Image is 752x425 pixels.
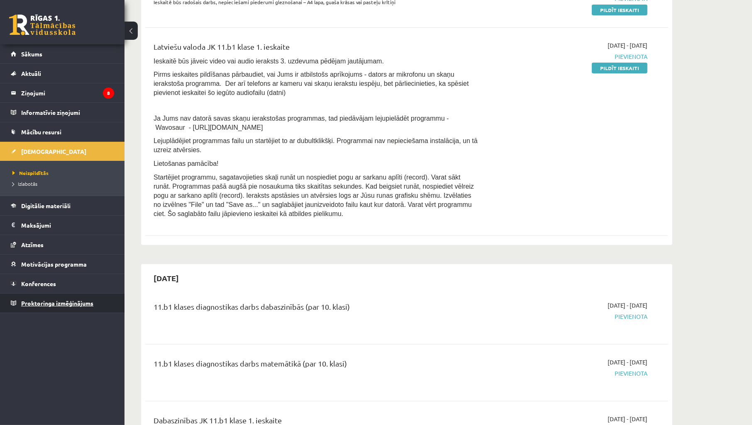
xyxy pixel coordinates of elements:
span: Pievienota [491,52,647,61]
span: Mācību resursi [21,128,61,136]
span: [DATE] - [DATE] [608,301,647,310]
span: Lietošanas pamācība! [154,160,219,167]
span: [DEMOGRAPHIC_DATA] [21,148,86,155]
span: Pievienota [491,369,647,378]
span: Lejuplādējiet programmas failu un startējiet to ar dubultklikšķi. Programmai nav nepieciešama ins... [154,137,478,153]
a: Proktoringa izmēģinājums [11,294,114,313]
span: Izlabotās [12,180,37,187]
span: [DATE] - [DATE] [608,415,647,423]
a: Aktuāli [11,64,114,83]
a: [DEMOGRAPHIC_DATA] [11,142,114,161]
i: 8 [103,87,114,99]
span: [DATE] - [DATE] [608,358,647,367]
a: Sākums [11,44,114,63]
h2: [DATE] [145,268,187,288]
span: Pirms ieskaites pildīšanas pārbaudiet, vai Jums ir atbilstošs aprīkojums - dators ar mikrofonu un... [154,71,469,96]
a: Konferences [11,274,114,293]
a: Informatīvie ziņojumi [11,103,114,122]
a: Pildīt ieskaiti [592,63,647,73]
span: Startējiet programmu, sagatavojieties skaļi runāt un nospiediet pogu ar sarkanu aplīti (record). ... [154,174,474,217]
div: Latviešu valoda JK 11.b1 klase 1. ieskaite [154,41,479,56]
span: Neizpildītās [12,170,49,176]
span: Ieskaitē būs jāveic video vai audio ieraksts 3. uzdevuma pēdējam jautājumam. [154,58,384,65]
a: Neizpildītās [12,169,116,177]
a: Rīgas 1. Tālmācības vidusskola [9,15,76,35]
span: Digitālie materiāli [21,202,71,209]
legend: Maksājumi [21,216,114,235]
a: Pildīt ieskaiti [592,5,647,15]
a: Atzīmes [11,235,114,254]
span: Aktuāli [21,70,41,77]
a: Maksājumi [11,216,114,235]
span: Proktoringa izmēģinājums [21,299,93,307]
a: Digitālie materiāli [11,196,114,215]
legend: Informatīvie ziņojumi [21,103,114,122]
span: Motivācijas programma [21,260,87,268]
div: 11.b1 klases diagnostikas darbs matemātikā (par 10. klasi) [154,358,479,373]
span: [DATE] - [DATE] [608,41,647,50]
a: Ziņojumi8 [11,83,114,102]
span: Pievienota [491,312,647,321]
span: Ja Jums nav datorā savas skaņu ierakstošas programmas, tad piedāvājam lejupielādēt programmu - Wa... [154,115,449,131]
a: Izlabotās [12,180,116,187]
div: 11.b1 klases diagnostikas darbs dabaszinībās (par 10. klasi) [154,301,479,316]
legend: Ziņojumi [21,83,114,102]
span: Atzīmes [21,241,44,248]
span: Sākums [21,50,42,58]
a: Motivācijas programma [11,255,114,274]
span: Konferences [21,280,56,287]
a: Mācību resursi [11,122,114,141]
